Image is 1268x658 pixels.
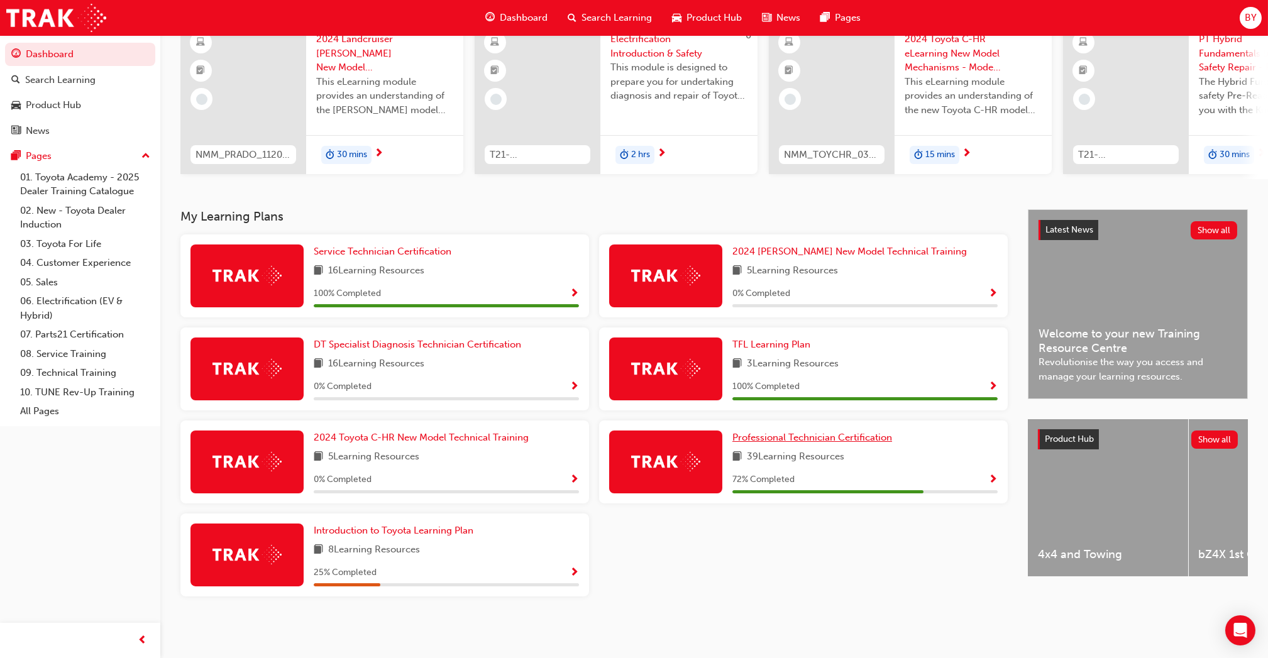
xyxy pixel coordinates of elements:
span: 30 mins [337,148,367,162]
span: Show Progress [570,474,579,486]
span: Show Progress [988,474,998,486]
button: Show Progress [988,379,998,395]
a: 01. Toyota Academy - 2025 Dealer Training Catalogue [15,168,155,201]
span: learningResourceType_ELEARNING-icon [491,35,500,51]
img: Trak [631,452,700,471]
span: booktick-icon [491,63,500,79]
img: Trak [212,359,282,378]
span: search-icon [568,10,576,26]
button: Show Progress [570,379,579,395]
span: 39 Learning Resources [747,449,844,465]
span: Welcome to your new Training Resource Centre [1039,327,1237,355]
span: 5 Learning Resources [747,263,838,279]
a: Introduction to Toyota Learning Plan [314,524,478,538]
span: 100 % Completed [314,287,381,301]
span: book-icon [314,542,323,558]
a: NMM_TOYCHR_032024_MODULE_12024 Toyota C-HR eLearning New Model Mechanisms - Model Outline (Module... [769,22,1052,174]
span: learningRecordVerb_NONE-icon [490,94,502,105]
span: Show Progress [570,288,579,300]
a: guage-iconDashboard [475,5,558,31]
a: DT Specialist Diagnosis Technician Certification [314,337,526,352]
span: duration-icon [1208,147,1217,163]
span: car-icon [672,10,681,26]
button: Show Progress [570,472,579,488]
a: 02. New - Toyota Dealer Induction [15,201,155,234]
a: News [5,119,155,143]
img: Trak [212,452,282,471]
span: book-icon [314,263,323,279]
img: Trak [631,359,700,378]
span: Search Learning [582,11,652,25]
button: Show all [1191,221,1238,239]
a: Product Hub [5,94,155,117]
span: Show Progress [988,288,998,300]
span: News [776,11,800,25]
a: Trak [6,4,106,32]
span: guage-icon [485,10,495,26]
button: Pages [5,145,155,168]
span: Product Hub [686,11,742,25]
div: Open Intercom Messenger [1225,615,1255,645]
span: 15 mins [925,148,955,162]
a: 10. TUNE Rev-Up Training [15,383,155,402]
span: 72 % Completed [732,473,795,487]
span: This eLearning module provides an understanding of the [PERSON_NAME] model line-up and its Katash... [316,75,453,118]
a: 0T21-FOD_HVIS_PREREQElectrification Introduction & SafetyThis module is designed to prepare you f... [475,22,758,174]
span: T21-PTHV_HYBRID_PRE_READ [1078,148,1174,162]
span: learningRecordVerb_NONE-icon [1079,94,1090,105]
a: pages-iconPages [810,5,871,31]
span: next-icon [374,148,383,160]
span: booktick-icon [197,63,206,79]
span: learningRecordVerb_NONE-icon [196,94,207,105]
span: next-icon [1257,148,1266,160]
span: T21-FOD_HVIS_PREREQ [490,148,585,162]
span: car-icon [11,100,21,111]
a: 04. Customer Experience [15,253,155,273]
img: Trak [212,545,282,564]
span: learningResourceType_ELEARNING-icon [197,35,206,51]
div: Pages [26,149,52,163]
a: 09. Technical Training [15,363,155,383]
span: 0 % Completed [314,473,372,487]
span: 25 % Completed [314,566,377,580]
span: 30 mins [1220,148,1250,162]
span: guage-icon [11,49,21,60]
span: 4x4 and Towing [1038,547,1178,562]
span: pages-icon [820,10,830,26]
a: news-iconNews [752,5,810,31]
div: News [26,124,50,138]
span: up-icon [141,148,150,165]
a: search-iconSearch Learning [558,5,662,31]
span: Dashboard [500,11,548,25]
a: Professional Technician Certification [732,430,897,445]
span: news-icon [11,126,21,137]
span: Product Hub [1045,434,1094,444]
span: news-icon [762,10,771,26]
button: Show all [1191,430,1238,449]
span: search-icon [11,75,20,86]
span: 5 Learning Resources [328,449,419,465]
a: 07. Parts21 Certification [15,325,155,344]
span: 16 Learning Resources [328,263,424,279]
span: booktick-icon [1079,63,1088,79]
img: Trak [212,266,282,285]
span: NMM_TOYCHR_032024_MODULE_1 [784,148,879,162]
a: 08. Service Training [15,344,155,364]
span: booktick-icon [785,63,794,79]
span: 0 % Completed [314,380,372,394]
span: Service Technician Certification [314,246,451,257]
a: Search Learning [5,69,155,92]
a: car-iconProduct Hub [662,5,752,31]
button: BY [1240,7,1262,29]
span: Introduction to Toyota Learning Plan [314,525,473,536]
button: Show Progress [570,286,579,302]
button: Show Progress [988,286,998,302]
span: 16 Learning Resources [328,356,424,372]
span: book-icon [732,263,742,279]
span: book-icon [314,356,323,372]
span: learningRecordVerb_NONE-icon [785,94,796,105]
span: DT Specialist Diagnosis Technician Certification [314,339,521,350]
span: TFL Learning Plan [732,339,810,350]
span: 2024 Toyota C-HR New Model Technical Training [314,432,529,443]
